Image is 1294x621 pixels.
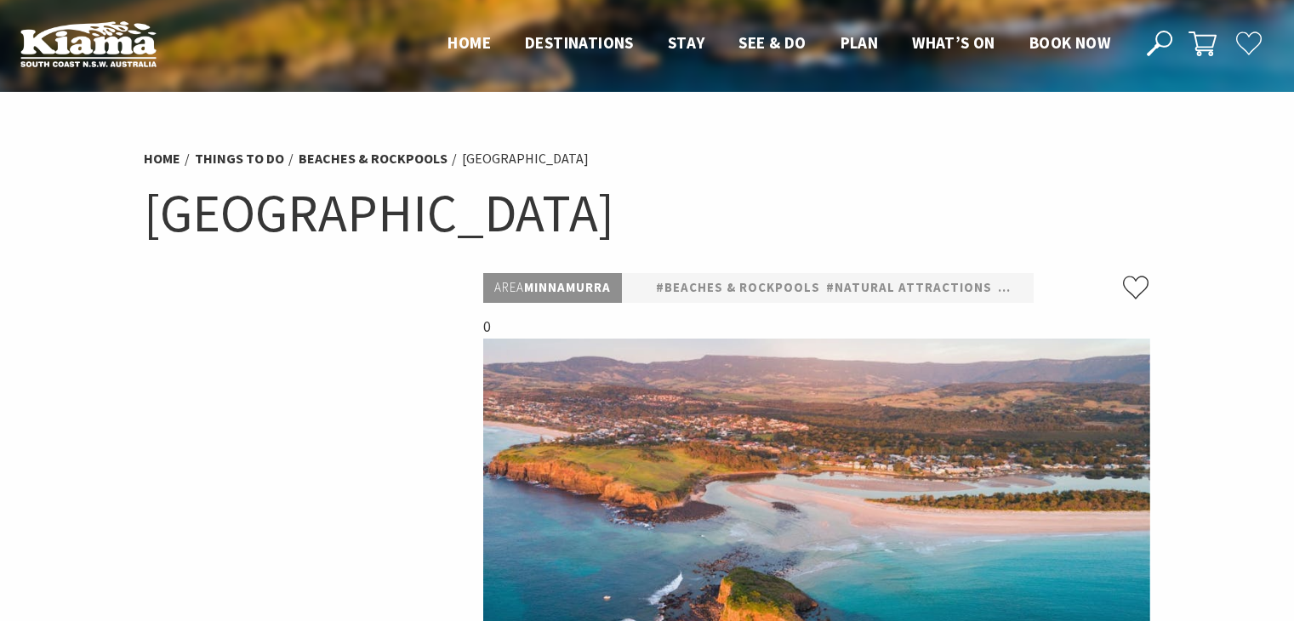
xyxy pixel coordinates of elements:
[525,32,634,53] span: Destinations
[826,277,992,299] a: #Natural Attractions
[299,150,447,168] a: Beaches & Rockpools
[483,273,622,303] p: Minnamurra
[738,32,806,53] span: See & Do
[912,32,995,53] span: What’s On
[668,32,705,53] span: Stay
[144,179,1151,248] h1: [GEOGRAPHIC_DATA]
[525,32,634,54] a: Destinations
[430,30,1127,58] nav: Main Menu
[462,148,589,170] li: [GEOGRAPHIC_DATA]
[1029,32,1110,53] span: Book now
[656,277,820,299] a: #Beaches & Rockpools
[144,150,180,168] a: Home
[841,32,879,54] a: Plan
[195,150,284,168] a: Things To Do
[494,279,524,295] span: Area
[447,32,491,54] a: Home
[668,32,705,54] a: Stay
[912,32,995,54] a: What’s On
[1029,32,1110,54] a: Book now
[841,32,879,53] span: Plan
[20,20,157,67] img: Kiama Logo
[447,32,491,53] span: Home
[738,32,806,54] a: See & Do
